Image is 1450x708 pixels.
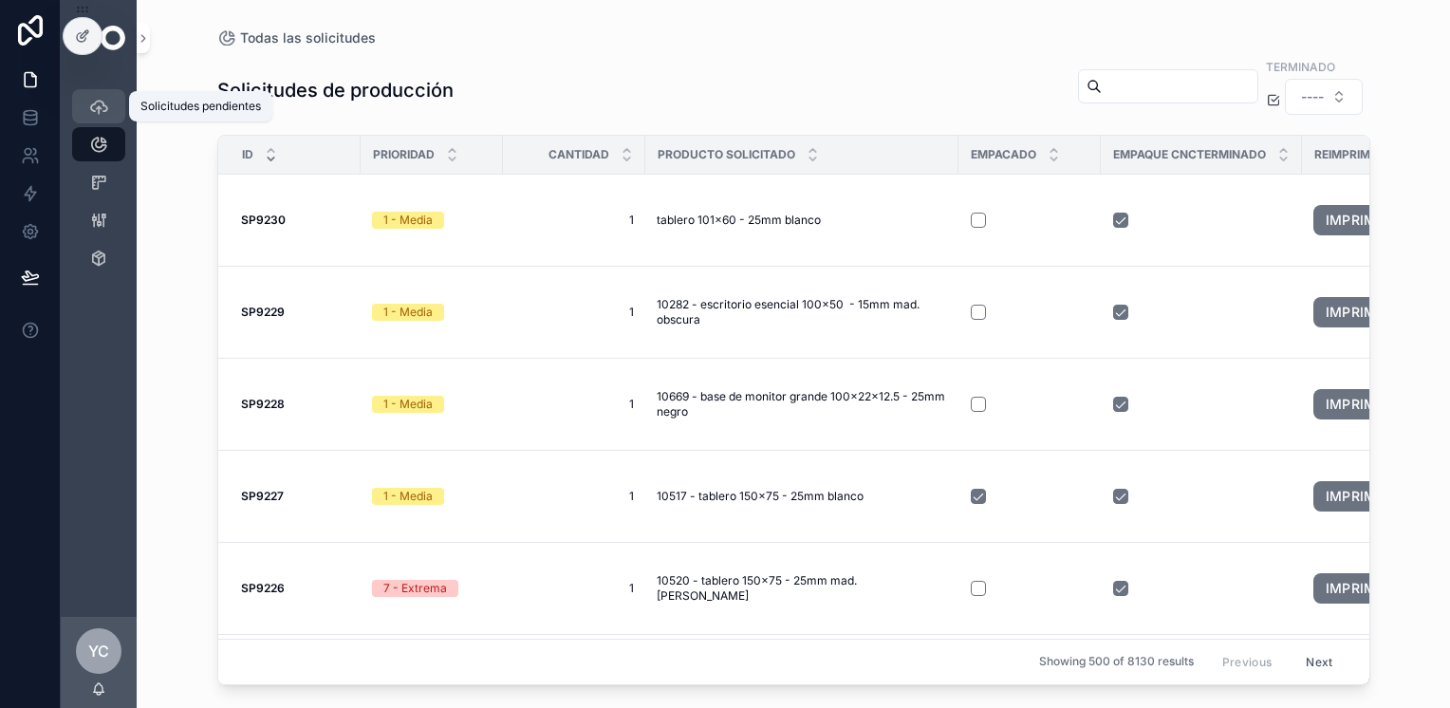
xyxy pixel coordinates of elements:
[1313,573,1403,604] a: IMPRIMIR
[383,580,447,597] div: 7 - Extrema
[658,147,795,162] span: Producto solicitado
[383,304,433,321] div: 1 - Media
[383,488,433,505] div: 1 - Media
[1113,147,1266,162] span: Empaque CNCterminado
[88,640,109,662] span: YC
[657,489,864,504] span: 10517 - tablero 150x75 - 25mm blanco
[514,489,634,504] span: 1
[1285,79,1363,115] button: Select Button
[241,305,285,319] strong: SP9229
[241,581,285,595] strong: SP9226
[1314,147,1415,162] span: Reimprimir azul
[514,213,634,228] span: 1
[241,397,285,411] strong: SP9228
[657,213,821,228] span: tablero 101x60 - 25mm blanco
[1301,87,1324,106] span: ----
[1313,205,1403,235] a: IMPRIMIR
[1313,389,1403,419] a: IMPRIMIR
[241,213,286,227] strong: SP9230
[1039,655,1194,670] span: Showing 500 of 8130 results
[217,28,376,47] a: Todas las solicitudes
[217,77,454,103] h1: Solicitudes de producción
[383,212,433,229] div: 1 - Media
[657,389,947,419] span: 10669 - base de monitor grande 100x22x12.5 - 25mm negro
[1313,481,1403,512] a: IMPRIMIR
[240,28,376,47] span: Todas las solicitudes
[241,489,284,503] strong: SP9227
[373,147,435,162] span: Prioridad
[514,581,634,596] span: 1
[1313,297,1403,327] a: IMPRIMIR
[548,147,609,162] span: Cantidad
[61,76,137,300] div: scrollable content
[514,397,634,412] span: 1
[383,396,433,413] div: 1 - Media
[971,147,1036,162] span: Empacado
[1292,647,1346,677] button: Next
[657,297,947,327] span: 10282 - escritorio esencial 100x50 - 15mm mad. obscura
[1266,58,1335,75] label: Terminado
[140,99,261,114] div: Solicitudes pendientes
[657,573,947,604] span: 10520 - tablero 150x75 - 25mm mad. [PERSON_NAME]
[514,305,634,320] span: 1
[242,147,253,162] span: ID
